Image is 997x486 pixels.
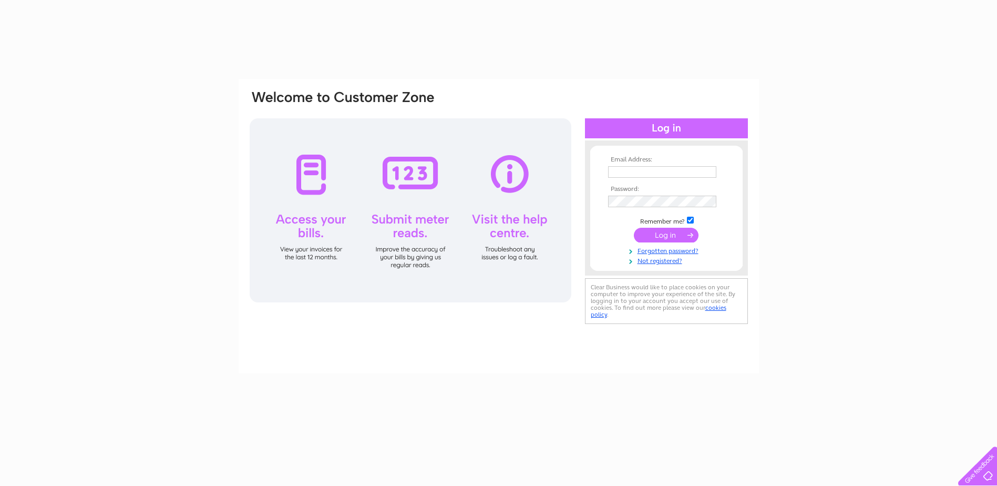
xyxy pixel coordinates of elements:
[605,156,727,164] th: Email Address:
[591,304,726,318] a: cookies policy
[585,278,748,324] div: Clear Business would like to place cookies on your computer to improve your experience of the sit...
[608,245,727,255] a: Forgotten password?
[634,228,698,242] input: Submit
[605,186,727,193] th: Password:
[608,255,727,265] a: Not registered?
[605,215,727,226] td: Remember me?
